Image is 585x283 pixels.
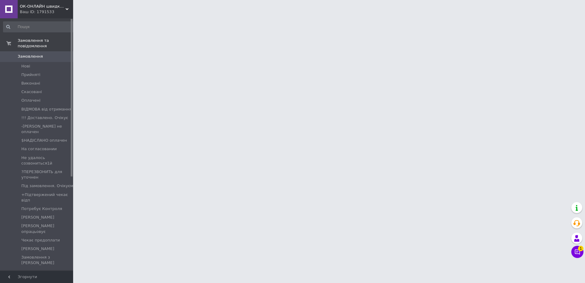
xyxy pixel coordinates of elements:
span: [PERSON_NAME] опрацьовує [21,223,75,234]
span: Прийняті [21,72,40,78]
span: !!! Доставлено. Очікує [21,115,68,121]
span: Скасовані [21,89,42,95]
span: +Підтвержений чекає відп [21,192,75,203]
div: Ваш ID: 1791533 [20,9,73,15]
span: На согласовании [21,146,57,152]
span: Потребує Контроля [21,206,62,212]
span: Замовлення з [PERSON_NAME] [21,255,75,266]
span: Нові [21,63,30,69]
span: $НАДІСЛАНО оплачен [21,138,67,143]
span: ОК-ОНЛАЙН швидко та якісно [20,4,66,9]
span: Замовлення [18,54,43,59]
button: Чат з покупцем1 [571,246,583,258]
span: -[PERSON_NAME] не оплачен [21,124,75,135]
span: Замовлення та повідомлення [18,38,73,49]
span: ?ПЕРЕЗВОНИТЬ для уточнен [21,169,75,180]
span: Під замовлення. Очікуєм [21,183,73,189]
span: 1 [578,246,583,251]
input: Пошук [3,21,75,32]
span: [PERSON_NAME] [21,246,54,252]
span: [PERSON_NAME] [21,215,54,220]
span: Чекає предоплати [21,238,60,243]
span: Не удалось созвониться1й [21,155,75,166]
span: ВІДМОВА від отримання [21,107,72,112]
span: Виконані [21,81,40,86]
span: Оплачені [21,98,41,103]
